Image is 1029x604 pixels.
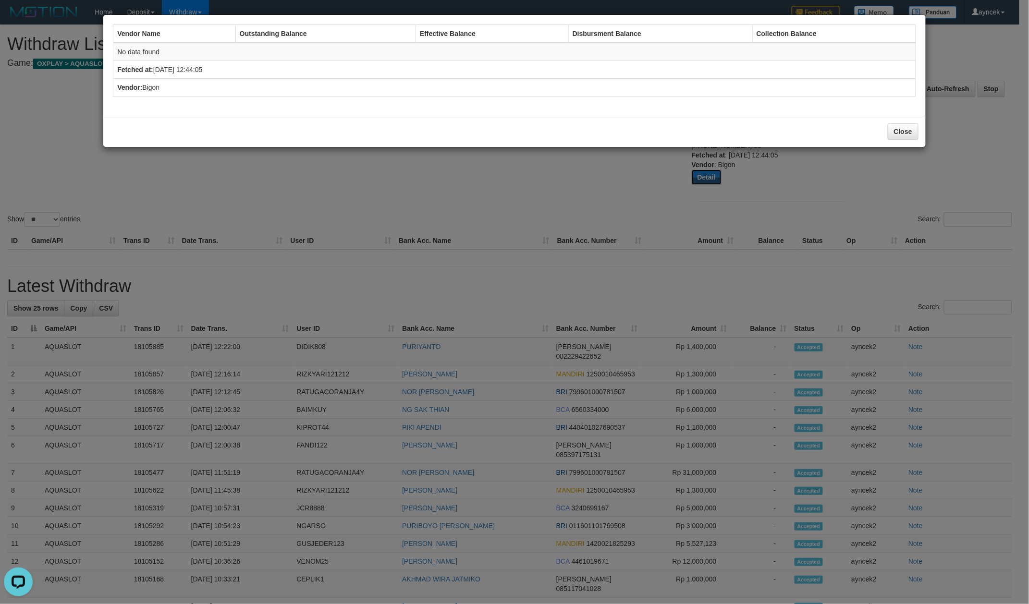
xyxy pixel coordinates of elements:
[752,25,916,43] th: Collection Balance
[113,25,236,43] th: Vendor Name
[113,43,916,61] td: No data found
[888,123,919,140] button: Close
[416,25,569,43] th: Effective Balance
[113,61,916,79] td: [DATE] 12:44:05
[117,84,142,91] b: Vendor:
[113,79,916,97] td: Bigon
[4,4,33,33] button: Open LiveChat chat widget
[117,66,153,73] b: Fetched at:
[235,25,416,43] th: Outstanding Balance
[568,25,752,43] th: Disbursment Balance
